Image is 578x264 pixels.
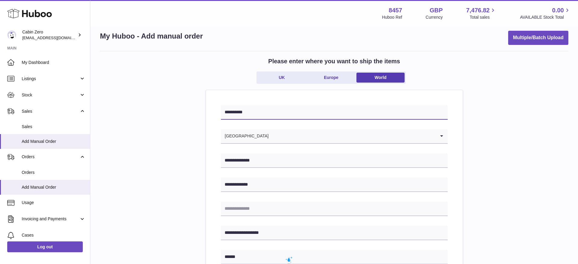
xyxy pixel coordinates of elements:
span: My Dashboard [22,60,85,65]
a: Europe [307,73,355,83]
div: Cabin Zero [22,29,76,41]
span: Orders [22,154,79,160]
span: Add Manual Order [22,184,85,190]
span: Invoicing and Payments [22,216,79,222]
span: Stock [22,92,79,98]
span: [EMAIL_ADDRESS][DOMAIN_NAME] [22,35,89,40]
span: 0.00 [552,6,564,14]
span: Orders [22,170,85,175]
span: Listings [22,76,79,82]
a: UK [258,73,306,83]
span: Cases [22,232,85,238]
a: World [356,73,405,83]
h2: Please enter where you want to ship the items [268,57,400,65]
div: Currency [426,14,443,20]
a: Log out [7,241,83,252]
img: huboo@cabinzero.com [7,30,16,39]
a: 0.00 AVAILABLE Stock Total [520,6,571,20]
span: Total sales [470,14,496,20]
input: Search for option [269,129,435,143]
span: Sales [22,124,85,130]
span: AVAILABLE Stock Total [520,14,571,20]
span: Usage [22,200,85,206]
div: Search for option [221,129,448,144]
span: Add Manual Order [22,139,85,144]
strong: GBP [430,6,443,14]
div: Huboo Ref [382,14,402,20]
strong: 8457 [389,6,402,14]
span: Sales [22,108,79,114]
a: 7,476.82 Total sales [466,6,497,20]
h1: My Huboo - Add manual order [100,31,203,41]
span: 7,476.82 [466,6,490,14]
span: [GEOGRAPHIC_DATA] [221,129,269,143]
button: Multiple/Batch Upload [508,31,568,45]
